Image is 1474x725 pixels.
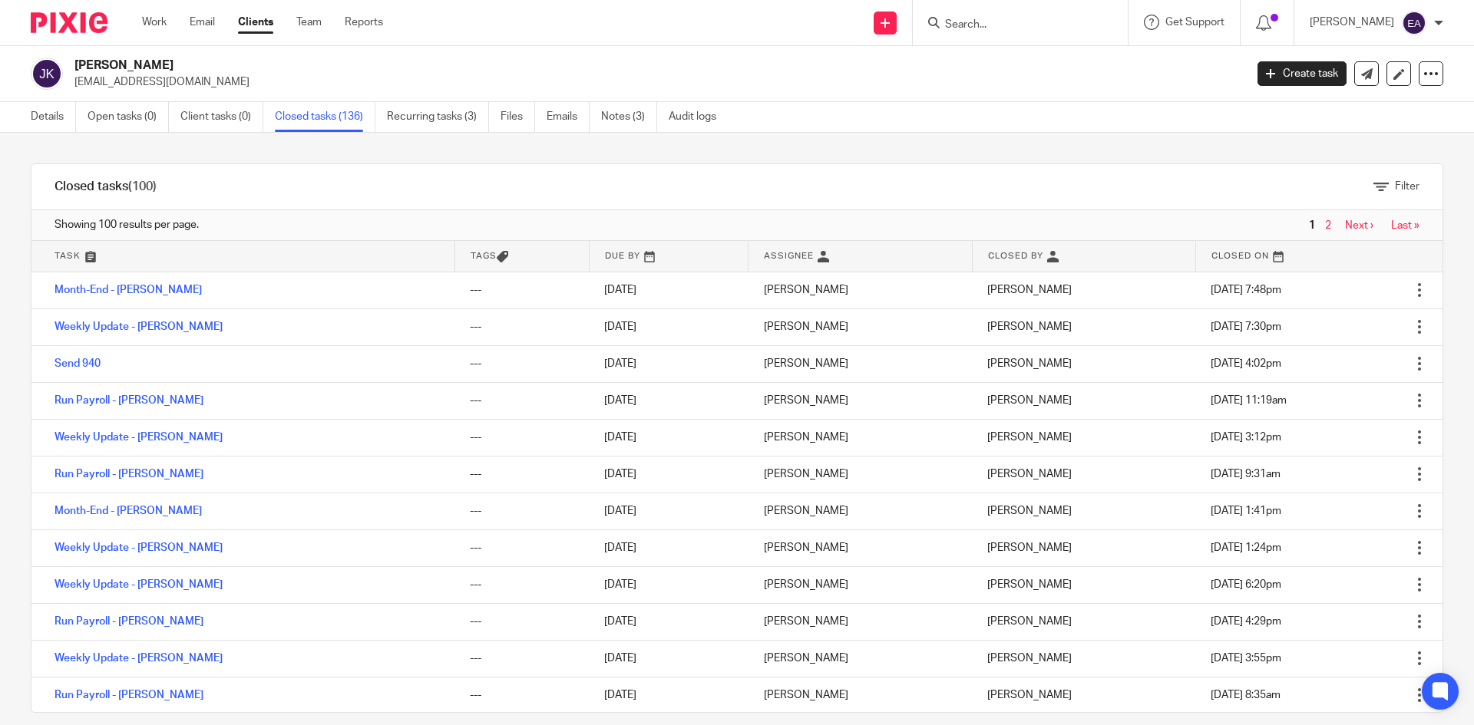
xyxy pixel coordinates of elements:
[987,579,1072,590] span: [PERSON_NAME]
[501,102,535,132] a: Files
[1211,653,1281,664] span: [DATE] 3:55pm
[74,58,1003,74] h2: [PERSON_NAME]
[470,687,573,703] div: ---
[987,690,1072,700] span: [PERSON_NAME]
[987,432,1072,443] span: [PERSON_NAME]
[55,506,202,516] a: Month-End - [PERSON_NAME]
[88,102,169,132] a: Open tasks (0)
[1325,220,1331,231] a: 2
[987,358,1072,369] span: [PERSON_NAME]
[387,102,489,132] a: Recurring tasks (3)
[749,272,972,308] td: [PERSON_NAME]
[454,241,589,272] th: Tags
[987,285,1072,295] span: [PERSON_NAME]
[749,493,972,529] td: [PERSON_NAME]
[1211,358,1281,369] span: [DATE] 4:02pm
[1211,432,1281,443] span: [DATE] 3:12pm
[749,419,972,456] td: [PERSON_NAME]
[55,579,223,590] a: Weekly Update - [PERSON_NAME]
[987,653,1072,664] span: [PERSON_NAME]
[470,614,573,629] div: ---
[1391,220,1419,231] a: Last »
[589,272,749,308] td: [DATE]
[470,282,573,298] div: ---
[987,616,1072,627] span: [PERSON_NAME]
[749,677,972,713] td: [PERSON_NAME]
[470,577,573,592] div: ---
[55,616,203,627] a: Run Payroll - [PERSON_NAME]
[589,382,749,419] td: [DATE]
[296,15,322,30] a: Team
[55,432,223,443] a: Weekly Update - [PERSON_NAME]
[589,677,749,713] td: [DATE]
[1211,579,1281,590] span: [DATE] 6:20pm
[55,179,157,195] h1: Closed tasks
[470,393,573,408] div: ---
[470,356,573,371] div: ---
[1211,690,1281,700] span: [DATE] 8:35am
[180,102,263,132] a: Client tasks (0)
[55,542,223,553] a: Weekly Update - [PERSON_NAME]
[31,58,63,90] img: svg%3E
[470,651,573,666] div: ---
[55,653,223,664] a: Weekly Update - [PERSON_NAME]
[345,15,383,30] a: Reports
[1211,542,1281,553] span: [DATE] 1:24pm
[1211,506,1281,516] span: [DATE] 1:41pm
[1211,616,1281,627] span: [DATE] 4:29pm
[589,308,749,345] td: [DATE]
[31,12,107,33] img: Pixie
[589,456,749,493] td: [DATE]
[589,603,749,640] td: [DATE]
[275,102,375,132] a: Closed tasks (136)
[749,603,972,640] td: [PERSON_NAME]
[55,690,203,700] a: Run Payroll - [PERSON_NAME]
[190,15,215,30] a: Email
[470,430,573,445] div: ---
[601,102,657,132] a: Notes (3)
[55,217,199,232] span: Showing 100 results per page.
[987,395,1072,406] span: [PERSON_NAME]
[749,566,972,603] td: [PERSON_NAME]
[1211,321,1281,332] span: [DATE] 7:30pm
[749,382,972,419] td: [PERSON_NAME]
[74,74,1234,90] p: [EMAIL_ADDRESS][DOMAIN_NAME]
[589,566,749,603] td: [DATE]
[749,308,972,345] td: [PERSON_NAME]
[1310,15,1394,30] p: [PERSON_NAME]
[1402,11,1426,35] img: svg%3E
[1211,395,1287,406] span: [DATE] 11:19am
[1258,61,1347,86] a: Create task
[589,493,749,529] td: [DATE]
[55,321,223,332] a: Weekly Update - [PERSON_NAME]
[470,540,573,555] div: ---
[1165,17,1224,28] span: Get Support
[589,640,749,677] td: [DATE]
[547,102,590,132] a: Emails
[987,469,1072,479] span: [PERSON_NAME]
[749,640,972,677] td: [PERSON_NAME]
[987,506,1072,516] span: [PERSON_NAME]
[1211,285,1281,295] span: [DATE] 7:48pm
[128,180,157,193] span: (100)
[238,15,273,30] a: Clients
[1305,219,1419,232] nav: pager
[1345,220,1373,231] a: Next ›
[470,466,573,482] div: ---
[669,102,728,132] a: Audit logs
[987,542,1072,553] span: [PERSON_NAME]
[749,529,972,566] td: [PERSON_NAME]
[987,321,1072,332] span: [PERSON_NAME]
[589,345,749,382] td: [DATE]
[589,529,749,566] td: [DATE]
[1211,469,1281,479] span: [DATE] 9:31am
[1395,181,1419,192] span: Filter
[589,419,749,456] td: [DATE]
[31,102,76,132] a: Details
[55,395,203,406] a: Run Payroll - [PERSON_NAME]
[142,15,167,30] a: Work
[470,319,573,334] div: ---
[55,285,202,295] a: Month-End - [PERSON_NAME]
[470,503,573,519] div: ---
[944,18,1082,32] input: Search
